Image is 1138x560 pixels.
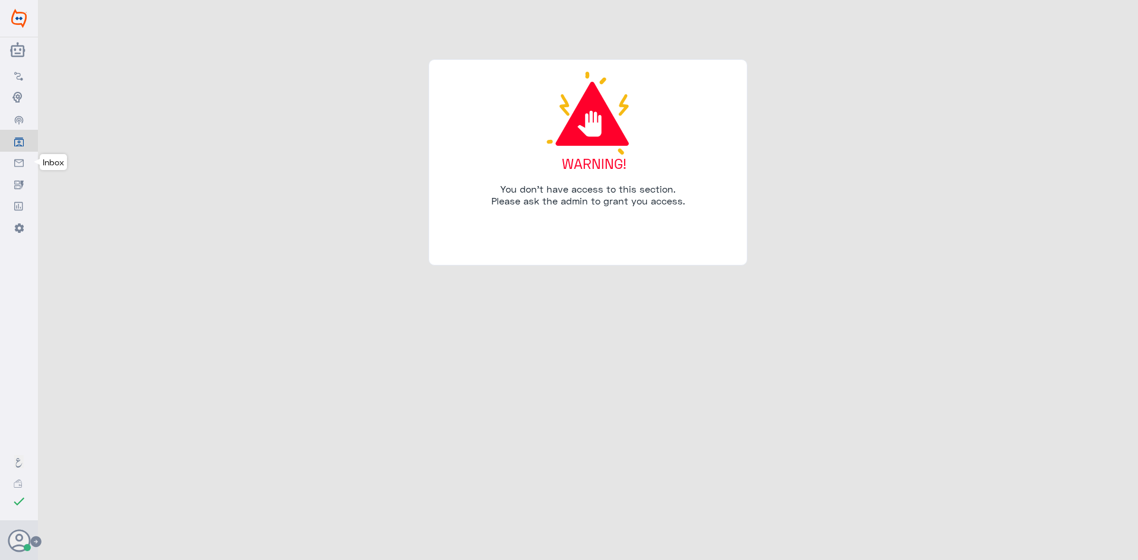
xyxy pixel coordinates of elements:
img: Widebot Logo [11,9,27,28]
h5: You don’t have access to this section. Please ask the admin to grant you access. [441,177,735,213]
button: Avatar [8,529,30,552]
i: check [12,494,26,508]
span: Inbox [43,157,64,167]
h3: WARNING! [441,155,735,172]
